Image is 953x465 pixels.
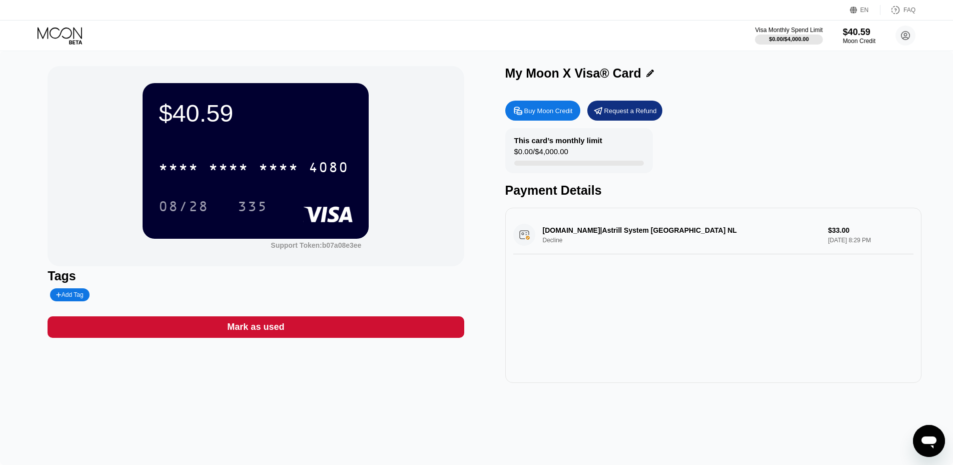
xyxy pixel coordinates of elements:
[843,38,875,45] div: Moon Credit
[238,200,268,216] div: 335
[56,291,83,298] div: Add Tag
[159,99,353,127] div: $40.59
[505,101,580,121] div: Buy Moon Credit
[271,241,361,249] div: Support Token: b07a08e3ee
[755,27,822,34] div: Visa Monthly Spend Limit
[843,27,875,45] div: $40.59Moon Credit
[843,27,875,38] div: $40.59
[769,36,809,42] div: $0.00 / $4,000.00
[587,101,662,121] div: Request a Refund
[755,27,822,45] div: Visa Monthly Spend Limit$0.00/$4,000.00
[505,66,641,81] div: My Moon X Visa® Card
[230,194,275,219] div: 335
[48,269,464,283] div: Tags
[850,5,880,15] div: EN
[151,194,216,219] div: 08/28
[860,7,869,14] div: EN
[903,7,915,14] div: FAQ
[514,147,568,161] div: $0.00 / $4,000.00
[524,107,573,115] div: Buy Moon Credit
[913,425,945,457] iframe: Button to launch messaging window
[604,107,657,115] div: Request a Refund
[227,321,284,333] div: Mark as used
[505,183,921,198] div: Payment Details
[271,241,361,249] div: Support Token:b07a08e3ee
[880,5,915,15] div: FAQ
[309,161,349,177] div: 4080
[514,136,602,145] div: This card’s monthly limit
[159,200,209,216] div: 08/28
[48,316,464,338] div: Mark as used
[50,288,89,301] div: Add Tag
